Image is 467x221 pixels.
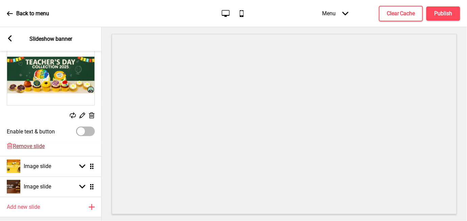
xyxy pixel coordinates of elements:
[434,10,452,17] h4: Publish
[16,10,49,17] p: Back to menu
[24,163,51,170] h4: Image slide
[315,3,355,23] div: Menu
[29,35,72,43] p: Slideshow banner
[426,6,460,21] button: Publish
[7,203,40,211] h4: Add new slide
[13,143,45,149] span: Remove slide
[7,128,55,135] label: Enable text & button
[7,4,49,23] a: Back to menu
[7,45,94,105] img: Image
[24,183,51,190] h4: Image slide
[379,6,423,21] button: Clear Cache
[387,10,415,17] h4: Clear Cache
